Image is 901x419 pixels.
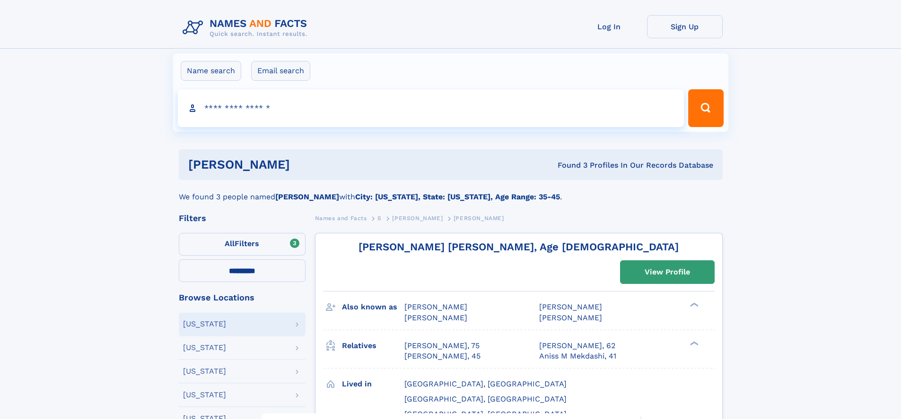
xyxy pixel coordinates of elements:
[404,410,567,419] span: [GEOGRAPHIC_DATA], [GEOGRAPHIC_DATA]
[688,340,699,346] div: ❯
[179,214,306,222] div: Filters
[225,239,235,248] span: All
[392,212,443,224] a: [PERSON_NAME]
[404,341,480,351] a: [PERSON_NAME], 75
[183,344,226,351] div: [US_STATE]
[342,376,404,392] h3: Lived in
[621,261,714,283] a: View Profile
[179,180,723,203] div: We found 3 people named with .
[179,293,306,302] div: Browse Locations
[571,15,647,38] a: Log In
[645,261,690,283] div: View Profile
[424,160,713,171] div: Found 3 Profiles In Our Records Database
[539,302,602,311] span: [PERSON_NAME]
[342,299,404,315] h3: Also known as
[377,215,382,222] span: S
[404,351,481,361] a: [PERSON_NAME], 45
[342,338,404,354] h3: Relatives
[183,320,226,328] div: [US_STATE]
[315,212,367,224] a: Names and Facts
[178,89,684,127] input: search input
[454,215,504,222] span: [PERSON_NAME]
[404,379,567,388] span: [GEOGRAPHIC_DATA], [GEOGRAPHIC_DATA]
[377,212,382,224] a: S
[392,215,443,222] span: [PERSON_NAME]
[688,302,699,308] div: ❯
[404,313,467,322] span: [PERSON_NAME]
[539,313,602,322] span: [PERSON_NAME]
[404,394,567,403] span: [GEOGRAPHIC_DATA], [GEOGRAPHIC_DATA]
[251,61,310,81] label: Email search
[188,159,424,171] h1: [PERSON_NAME]
[404,302,467,311] span: [PERSON_NAME]
[647,15,723,38] a: Sign Up
[355,192,560,201] b: City: [US_STATE], State: [US_STATE], Age Range: 35-45
[359,241,679,253] a: [PERSON_NAME] [PERSON_NAME], Age [DEMOGRAPHIC_DATA]
[179,233,306,256] label: Filters
[183,391,226,399] div: [US_STATE]
[179,15,315,41] img: Logo Names and Facts
[183,368,226,375] div: [US_STATE]
[275,192,339,201] b: [PERSON_NAME]
[539,341,615,351] a: [PERSON_NAME], 62
[539,351,616,361] a: Aniss M Mekdashi, 41
[181,61,241,81] label: Name search
[688,89,723,127] button: Search Button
